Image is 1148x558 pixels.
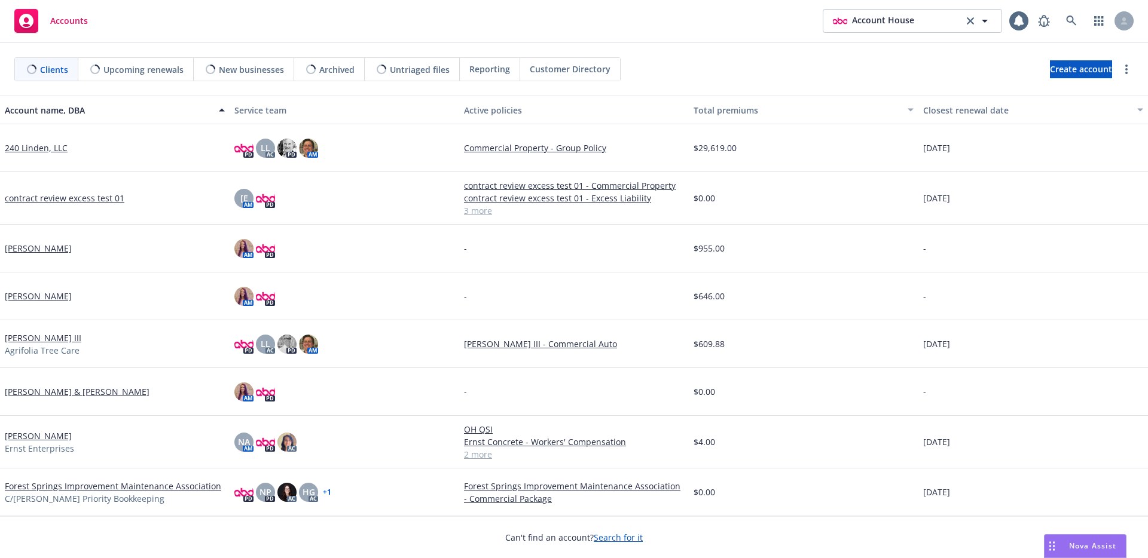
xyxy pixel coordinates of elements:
span: Ernst Enterprises [5,442,74,455]
a: Ernst Concrete - Workers' Compensation [464,436,684,448]
a: 240 Linden, LLC [5,142,68,154]
a: Report a Bug [1032,9,1056,33]
a: Switch app [1087,9,1111,33]
span: [DATE] [923,142,950,154]
span: $955.00 [694,242,725,255]
span: Nova Assist [1069,541,1116,551]
a: Accounts [10,4,93,38]
button: Service team [230,96,459,124]
span: [E [240,192,248,204]
span: Clients [40,63,68,76]
img: photo [234,239,254,258]
a: contract review excess test 01 - Commercial Property [464,179,684,192]
img: photo [234,382,254,401]
img: photo [277,139,297,158]
img: photo [277,335,297,354]
a: clear selection [963,14,978,28]
a: contract review excess test 01 - Excess Liability [464,192,684,204]
span: Account House [852,14,914,28]
img: photo [256,189,275,208]
a: OH QSI [464,423,684,436]
a: + 1 [323,489,331,496]
button: photoAccount Houseclear selection [823,9,1002,33]
span: [DATE] [923,486,950,498]
img: photo [234,139,254,158]
span: [DATE] [923,338,950,350]
img: photo [256,433,275,452]
a: Forest Springs Improvement Maintenance Association - Commercial Package [464,480,684,505]
img: photo [256,239,275,258]
div: Drag to move [1045,535,1060,557]
span: Untriaged files [390,63,450,76]
span: Agrifolia Tree Care [5,344,80,357]
span: Archived [319,63,355,76]
span: - [464,385,467,398]
span: Upcoming renewals [103,63,184,76]
span: [DATE] [923,436,950,448]
img: photo [234,287,254,306]
span: - [464,290,467,302]
span: - [923,290,926,302]
div: Active policies [464,104,684,116]
span: $29,619.00 [694,142,737,154]
button: Nova Assist [1044,534,1126,558]
a: [PERSON_NAME] [5,242,72,255]
a: more [1119,62,1134,76]
span: - [464,242,467,255]
span: [DATE] [923,192,950,204]
span: HG [303,486,315,498]
span: C/[PERSON_NAME] Priority Bookkeeping [5,492,164,505]
span: Reporting [469,63,510,75]
span: Accounts [50,16,88,26]
span: $0.00 [694,385,715,398]
div: Total premiums [694,104,900,116]
img: photo [833,14,847,28]
button: Active policies [459,96,689,124]
button: Closest renewal date [918,96,1148,124]
a: [PERSON_NAME] [5,290,72,302]
img: photo [256,382,275,401]
a: [PERSON_NAME] & [PERSON_NAME] [5,385,149,398]
span: Can't find an account? [505,531,643,544]
span: $646.00 [694,290,725,302]
span: Customer Directory [530,63,610,75]
a: Search for it [594,532,643,543]
img: photo [299,139,318,158]
a: Search [1060,9,1083,33]
a: 3 more [464,204,684,217]
span: NP [259,486,271,498]
span: $609.88 [694,338,725,350]
a: [PERSON_NAME] III [5,332,81,344]
img: photo [234,335,254,354]
div: Account name, DBA [5,104,212,116]
a: [PERSON_NAME] III - Commercial Auto [464,338,684,350]
span: - [923,385,926,398]
span: $0.00 [694,486,715,498]
div: Closest renewal date [923,104,1130,116]
img: photo [234,483,254,502]
img: photo [277,483,297,502]
a: 2 more [464,448,684,461]
a: [PERSON_NAME] [5,430,72,442]
img: photo [277,433,297,452]
div: Service team [234,104,454,116]
span: LL [261,338,270,350]
span: LL [261,142,270,154]
span: New businesses [219,63,284,76]
span: $0.00 [694,192,715,204]
a: Commercial Property - Group Policy [464,142,684,154]
span: Create account [1050,58,1112,81]
a: contract review excess test 01 [5,192,124,204]
a: Create account [1050,60,1112,78]
img: photo [299,335,318,354]
span: NA [238,436,250,448]
span: - [923,242,926,255]
a: Forest Springs Improvement Maintenance Association [5,480,221,492]
span: $4.00 [694,436,715,448]
button: Total premiums [689,96,918,124]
